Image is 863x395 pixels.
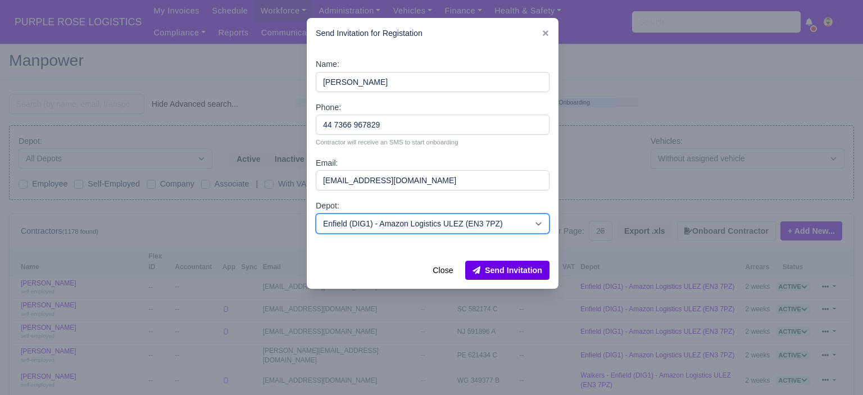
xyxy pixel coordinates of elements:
[807,341,863,395] iframe: Chat Widget
[316,101,341,114] label: Phone:
[465,261,549,280] button: Send Invitation
[316,58,339,71] label: Name:
[316,199,339,212] label: Depot:
[425,261,460,280] button: Close
[316,157,338,170] label: Email:
[307,18,558,49] div: Send Invitation for Registation
[316,137,549,147] small: Contractor will receive an SMS to start onboarding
